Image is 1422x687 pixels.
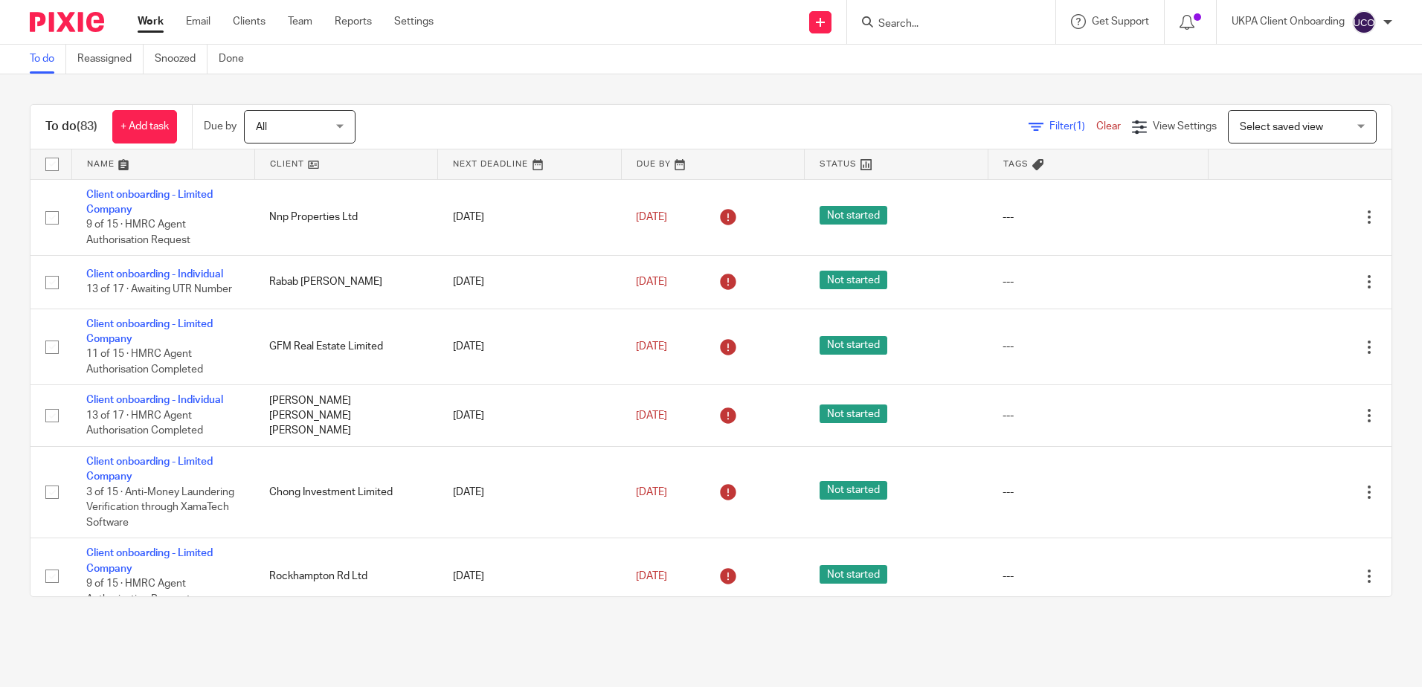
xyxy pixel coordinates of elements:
[254,179,437,256] td: Nnp Properties Ltd
[1003,160,1029,168] span: Tags
[77,120,97,132] span: (83)
[86,269,223,280] a: Client onboarding - Individual
[1096,121,1121,132] a: Clear
[86,457,213,482] a: Client onboarding - Limited Company
[1003,339,1193,354] div: ---
[820,481,887,500] span: Not started
[86,285,232,295] span: 13 of 17 · Awaiting UTR Number
[30,45,66,74] a: To do
[820,565,887,584] span: Not started
[77,45,144,74] a: Reassigned
[820,271,887,289] span: Not started
[438,179,621,256] td: [DATE]
[438,446,621,538] td: [DATE]
[112,110,177,143] a: + Add task
[254,446,437,538] td: Chong Investment Limited
[219,45,255,74] a: Done
[138,14,164,29] a: Work
[86,319,213,344] a: Client onboarding - Limited Company
[1003,274,1193,289] div: ---
[155,45,207,74] a: Snoozed
[254,538,437,615] td: Rockhampton Rd Ltd
[1092,16,1149,27] span: Get Support
[1049,121,1096,132] span: Filter
[256,122,267,132] span: All
[86,395,223,405] a: Client onboarding - Individual
[438,385,621,446] td: [DATE]
[45,119,97,135] h1: To do
[86,219,190,245] span: 9 of 15 · HMRC Agent Authorisation Request
[86,349,203,375] span: 11 of 15 · HMRC Agent Authorisation Completed
[1352,10,1376,34] img: svg%3E
[820,206,887,225] span: Not started
[86,578,190,604] span: 9 of 15 · HMRC Agent Authorisation Request
[1003,210,1193,225] div: ---
[86,190,213,215] a: Client onboarding - Limited Company
[636,410,667,421] span: [DATE]
[636,212,667,222] span: [DATE]
[86,410,203,436] span: 13 of 17 · HMRC Agent Authorisation Completed
[877,18,1011,31] input: Search
[86,487,234,528] span: 3 of 15 · Anti-Money Laundering Verification through XamaTech Software
[86,548,213,573] a: Client onboarding - Limited Company
[1153,121,1217,132] span: View Settings
[233,14,266,29] a: Clients
[335,14,372,29] a: Reports
[30,12,104,32] img: Pixie
[636,277,667,287] span: [DATE]
[438,309,621,385] td: [DATE]
[254,309,437,385] td: GFM Real Estate Limited
[636,341,667,352] span: [DATE]
[1073,121,1085,132] span: (1)
[438,538,621,615] td: [DATE]
[636,571,667,581] span: [DATE]
[1240,122,1323,132] span: Select saved view
[1232,14,1345,29] p: UKPA Client Onboarding
[1003,569,1193,584] div: ---
[394,14,434,29] a: Settings
[186,14,210,29] a: Email
[636,487,667,497] span: [DATE]
[820,404,887,423] span: Not started
[438,256,621,309] td: [DATE]
[1003,408,1193,423] div: ---
[254,256,437,309] td: Rabab [PERSON_NAME]
[1003,485,1193,500] div: ---
[288,14,312,29] a: Team
[820,336,887,355] span: Not started
[204,119,237,134] p: Due by
[254,385,437,446] td: [PERSON_NAME] [PERSON_NAME] [PERSON_NAME]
